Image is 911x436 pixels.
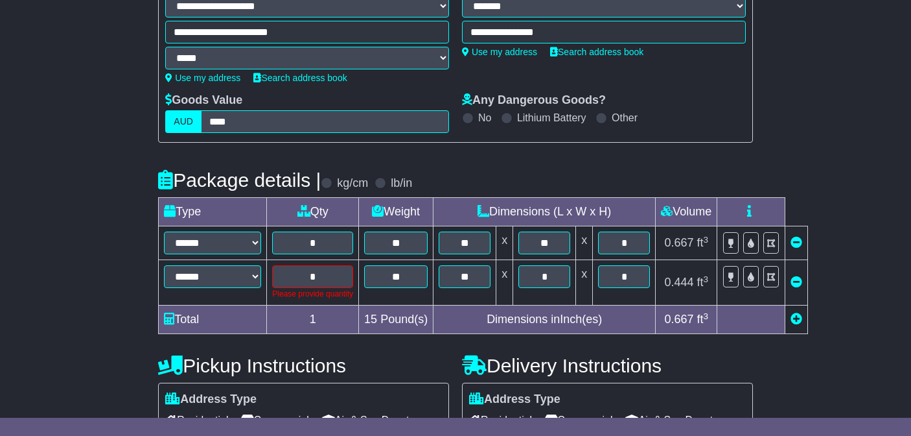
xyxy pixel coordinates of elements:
[462,355,753,376] h4: Delivery Instructions
[496,226,513,260] td: x
[576,226,593,260] td: x
[462,93,606,108] label: Any Dangerous Goods?
[790,236,802,249] a: Remove this item
[391,176,412,191] label: lb/in
[697,276,708,289] span: ft
[433,198,656,226] td: Dimensions (L x W x H)
[697,236,708,249] span: ft
[253,73,347,83] a: Search address book
[159,198,267,226] td: Type
[241,410,308,430] span: Commercial
[496,260,513,306] td: x
[337,176,368,191] label: kg/cm
[478,112,491,124] label: No
[664,313,693,326] span: 0.667
[517,112,586,124] label: Lithium Battery
[159,306,267,334] td: Total
[165,393,257,407] label: Address Type
[433,306,656,334] td: Dimensions in Inch(es)
[462,47,537,57] a: Use my address
[158,355,449,376] h4: Pickup Instructions
[165,410,228,430] span: Residential
[703,235,708,245] sup: 3
[790,276,802,289] a: Remove this item
[272,288,353,300] div: Please provide quantity
[469,410,532,430] span: Residential
[165,73,240,83] a: Use my address
[625,410,713,430] span: Air & Sea Depot
[545,410,612,430] span: Commercial
[664,276,693,289] span: 0.444
[469,393,560,407] label: Address Type
[703,311,708,321] sup: 3
[364,313,377,326] span: 15
[656,198,717,226] td: Volume
[165,93,242,108] label: Goods Value
[576,260,593,306] td: x
[158,169,321,191] h4: Package details |
[267,306,359,334] td: 1
[703,274,708,284] sup: 3
[165,110,202,133] label: AUD
[790,313,802,326] a: Add new item
[322,410,409,430] span: Air & Sea Depot
[612,112,638,124] label: Other
[550,47,643,57] a: Search address book
[664,236,693,249] span: 0.667
[267,198,359,226] td: Qty
[697,313,708,326] span: ft
[359,198,433,226] td: Weight
[359,306,433,334] td: Pound(s)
